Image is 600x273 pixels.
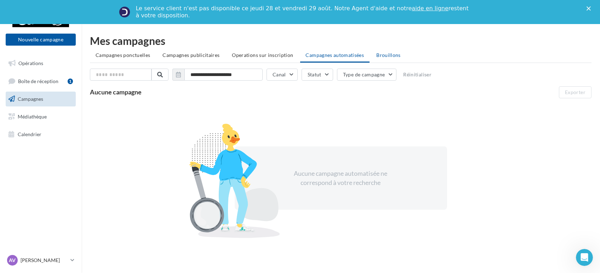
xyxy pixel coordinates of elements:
[68,79,73,84] div: 1
[4,74,77,89] a: Boîte de réception1
[90,88,142,96] span: Aucune campagne
[162,52,219,58] span: Campagnes publicitaires
[9,257,16,264] span: AV
[18,60,43,66] span: Opérations
[90,35,592,46] div: Mes campagnes
[4,92,77,106] a: Campagnes
[576,249,593,266] iframe: Intercom live chat
[376,52,401,58] span: Brouillons
[302,69,333,81] button: Statut
[280,169,402,187] div: Aucune campagne automatisée ne correspond à votre recherche
[18,114,47,120] span: Médiathèque
[4,56,77,71] a: Opérations
[559,86,592,98] button: Exporter
[4,109,77,124] a: Médiathèque
[6,254,76,267] a: AV [PERSON_NAME]
[18,96,43,102] span: Campagnes
[232,52,293,58] span: Operations sur inscription
[18,78,58,84] span: Boîte de réception
[136,5,470,19] div: Le service client n'est pas disponible ce jeudi 28 et vendredi 29 août. Notre Agent d'aide et not...
[400,70,434,79] button: Réinitialiser
[21,257,68,264] p: [PERSON_NAME]
[96,52,150,58] span: Campagnes ponctuelles
[119,6,130,18] img: Profile image for Service-Client
[4,127,77,142] a: Calendrier
[412,5,448,12] a: aide en ligne
[6,34,76,46] button: Nouvelle campagne
[18,131,41,137] span: Calendrier
[267,69,298,81] button: Canal
[587,6,594,11] div: Fermer
[337,69,397,81] button: Type de campagne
